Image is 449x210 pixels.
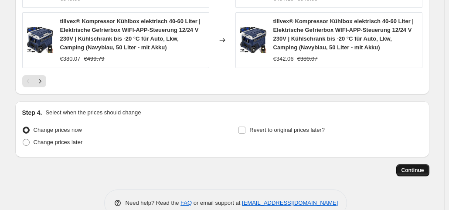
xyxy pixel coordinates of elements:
[22,75,46,87] nav: Pagination
[84,55,105,63] strike: €499.79
[27,27,53,53] img: 91BEwJrYmmL_80x.jpg
[60,55,81,63] div: €380.07
[22,108,42,117] h2: Step 4.
[242,200,338,206] a: [EMAIL_ADDRESS][DOMAIN_NAME]
[34,127,82,133] span: Change prices now
[192,200,242,206] span: or email support at
[45,108,141,117] p: Select when the prices should change
[396,164,429,176] button: Continue
[273,18,414,51] span: tillvex® Kompressor Kühlbox elektrisch 40-60 Liter | Elektrische Gefrierbox WIFI-APP-Steuerung 12...
[126,200,181,206] span: Need help? Read the
[34,75,46,87] button: Next
[180,200,192,206] a: FAQ
[34,139,83,145] span: Change prices later
[60,18,201,51] span: tillvex® Kompressor Kühlbox elektrisch 40-60 Liter | Elektrische Gefrierbox WIFI-APP-Steuerung 12...
[240,27,266,53] img: 91BEwJrYmmL_80x.jpg
[249,127,325,133] span: Revert to original prices later?
[273,55,294,63] div: €342.06
[297,55,318,63] strike: €380.07
[401,167,424,174] span: Continue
